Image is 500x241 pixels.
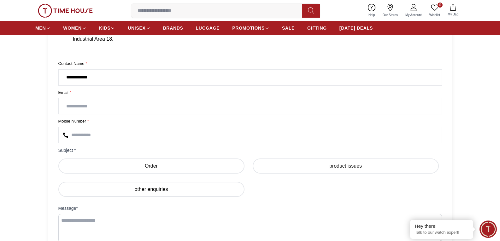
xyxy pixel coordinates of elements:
[128,25,145,31] span: UNISEX
[339,22,373,34] a: [DATE] DEALS
[73,35,146,43] p: Industrial Area 18.
[479,221,497,238] div: Chat Widget
[339,25,373,31] span: [DATE] DEALS
[38,4,93,18] img: ...
[35,22,50,34] a: MEN
[380,13,400,17] span: Our Stores
[415,230,468,235] p: Talk to our watch expert!
[282,22,295,34] a: SALE
[366,13,378,17] span: Help
[253,158,439,174] label: product issues
[58,182,244,197] label: other enquiries
[445,12,461,17] span: My Bag
[63,22,86,34] a: WOMEN
[99,22,115,34] a: KIDS
[163,22,183,34] a: BRANDS
[427,13,443,17] span: Wishlist
[58,147,442,153] label: Subject *
[196,25,220,31] span: LUGGAGE
[163,25,183,31] span: BRANDS
[58,205,442,211] label: Message *
[35,25,46,31] span: MEN
[128,22,150,34] a: UNISEX
[58,118,442,124] label: Mobile Number
[365,3,379,19] a: Help
[58,60,442,67] label: Contact Name
[403,13,424,17] span: My Account
[444,3,462,18] button: My Bag
[438,3,443,8] span: 0
[307,25,327,31] span: GIFTING
[232,22,269,34] a: PROMOTIONS
[63,25,82,31] span: WOMEN
[415,223,468,229] div: Hey there!
[426,3,444,19] a: 0Wishlist
[58,158,244,174] label: Order
[307,22,327,34] a: GIFTING
[99,25,110,31] span: KIDS
[196,22,220,34] a: LUGGAGE
[58,89,442,96] label: Email
[379,3,402,19] a: Our Stores
[282,25,295,31] span: SALE
[232,25,265,31] span: PROMOTIONS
